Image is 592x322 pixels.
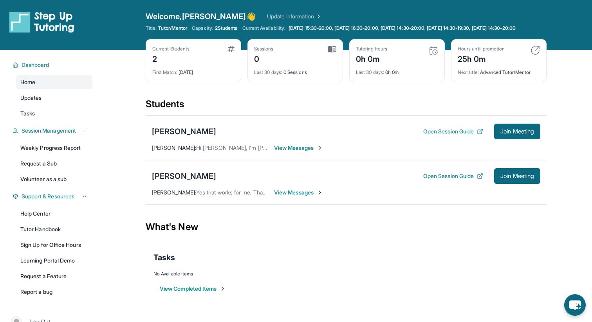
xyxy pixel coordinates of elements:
div: Tutoring hours [356,46,387,52]
a: Weekly Progress Report [16,141,92,155]
img: card [429,46,438,55]
a: Volunteer as a sub [16,172,92,186]
div: 2 [152,52,190,65]
span: Join Meeting [500,174,534,178]
span: Hi [PERSON_NAME], I'm [PERSON_NAME] mom, thanks for reaching out, of course is totally fine with ... [196,144,498,151]
span: Current Availability: [242,25,285,31]
button: Support & Resources [18,192,88,200]
div: Students [146,98,547,115]
button: Open Session Guide [423,128,483,135]
span: Home [20,78,35,86]
div: Sessions [254,46,274,52]
a: Tasks [16,106,92,121]
a: Tutor Handbook [16,222,92,236]
div: [PERSON_NAME] [152,171,216,182]
span: Welcome, [PERSON_NAME] 👋 [146,11,256,22]
button: View Completed Items [160,285,226,293]
span: Last 30 days : [356,69,384,75]
div: Hours until promotion [458,46,505,52]
div: What's New [146,210,547,244]
span: [PERSON_NAME] : [152,189,196,196]
a: Update Information [267,13,322,20]
div: Advanced Tutor/Mentor [458,65,540,76]
span: Dashboard [22,61,49,69]
div: 0h 0m [356,52,387,65]
button: Join Meeting [494,168,540,184]
a: Learning Portal Demo [16,254,92,268]
span: Support & Resources [22,192,74,200]
span: View Messages [274,144,323,152]
div: No Available Items [153,271,539,277]
span: Session Management [22,127,76,135]
span: Tasks [20,110,35,117]
div: 0 Sessions [254,65,336,76]
span: [DATE] 15:30-20:00, [DATE] 16:30-20:00, [DATE] 14:30-20:00, [DATE] 14:30-19:30, [DATE] 14:30-20:00 [289,25,516,31]
span: 2 Students [215,25,238,31]
img: card [227,46,235,52]
a: Help Center [16,207,92,221]
span: [PERSON_NAME] : [152,144,196,151]
span: Capacity: [192,25,213,31]
img: Chevron Right [314,13,322,20]
img: Chevron-Right [317,145,323,151]
a: Report a bug [16,285,92,299]
span: Join Meeting [500,129,534,134]
span: Tasks [153,252,175,263]
a: Home [16,75,92,89]
span: Tutor/Mentor [158,25,187,31]
img: card [328,46,336,53]
div: [PERSON_NAME] [152,126,216,137]
span: View Messages [274,189,323,196]
div: [DATE] [152,65,235,76]
span: Next title : [458,69,479,75]
div: 0 [254,52,274,65]
span: Last 30 days : [254,69,282,75]
a: [DATE] 15:30-20:00, [DATE] 16:30-20:00, [DATE] 14:30-20:00, [DATE] 14:30-19:30, [DATE] 14:30-20:00 [287,25,517,31]
div: Current Students [152,46,190,52]
button: Dashboard [18,61,88,69]
a: Request a Feature [16,269,92,283]
img: Chevron-Right [317,189,323,196]
button: Open Session Guide [423,172,483,180]
span: Title: [146,25,157,31]
button: Session Management [18,127,88,135]
a: Request a Sub [16,157,92,171]
div: 25h 0m [458,52,505,65]
img: card [531,46,540,55]
span: First Match : [152,69,177,75]
span: Updates [20,94,42,102]
button: Join Meeting [494,124,540,139]
a: Updates [16,91,92,105]
a: Sign Up for Office Hours [16,238,92,252]
img: logo [9,11,74,33]
div: 0h 0m [356,65,438,76]
button: chat-button [564,294,586,316]
span: Yes that works for me, Thankyou enjoy your vacation [196,189,327,196]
